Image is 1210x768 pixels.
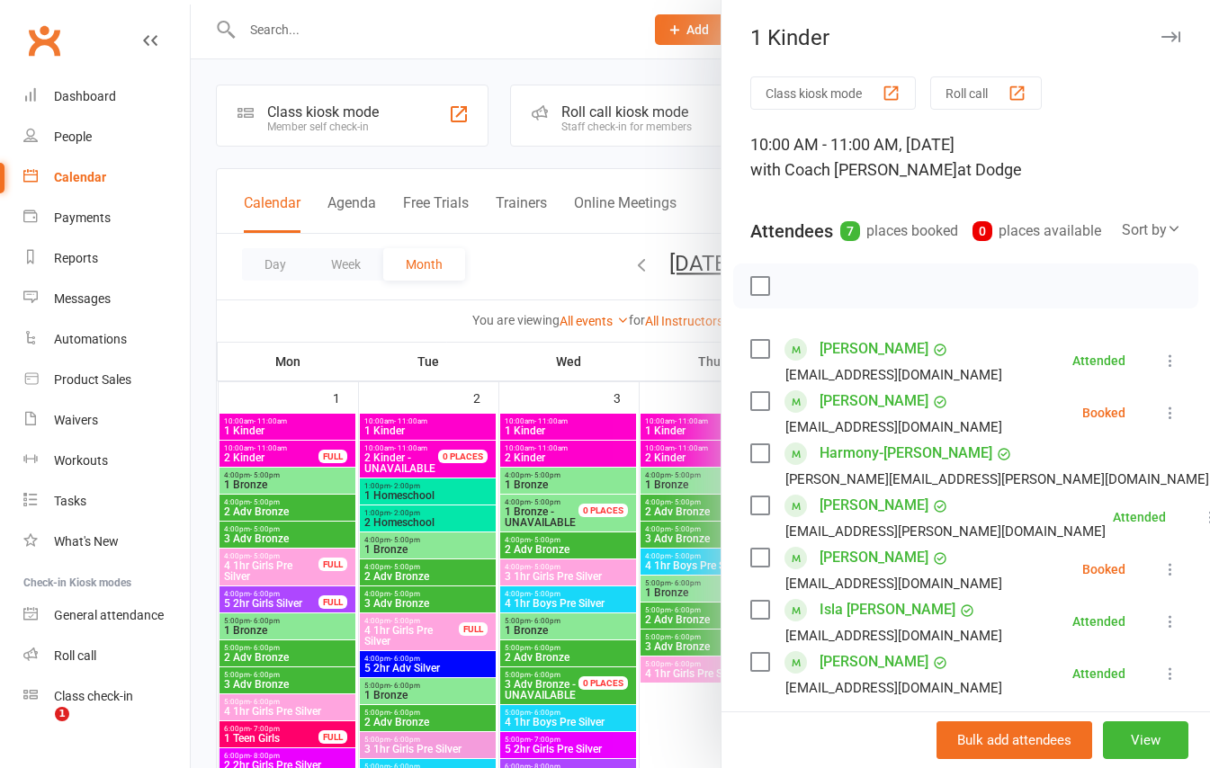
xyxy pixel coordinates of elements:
div: 7 [840,221,860,241]
button: View [1103,721,1188,759]
a: What's New [23,522,190,562]
a: Reports [23,238,190,279]
iframe: Intercom live chat [18,707,61,750]
div: 10:00 AM - 11:00 AM, [DATE] [750,132,1181,183]
div: Calendar [54,170,106,184]
div: General attendance [54,608,164,622]
div: Dashboard [54,89,116,103]
div: [EMAIL_ADDRESS][DOMAIN_NAME] [785,572,1002,595]
a: Tasks [23,481,190,522]
div: Tasks [54,494,86,508]
button: Roll call [930,76,1042,110]
a: People [23,117,190,157]
a: Class kiosk mode [23,676,190,717]
div: Booked [1082,563,1125,576]
a: Messages [23,279,190,319]
div: Automations [54,332,127,346]
div: Attendees [750,219,833,244]
a: Workouts [23,441,190,481]
a: Dashboard [23,76,190,117]
div: Workouts [54,453,108,468]
a: [PERSON_NAME] [820,543,928,572]
div: Booked [1082,406,1125,419]
div: 1 Kinder [722,25,1210,50]
a: Roll call [23,636,190,676]
a: Payments [23,198,190,238]
a: General attendance kiosk mode [23,595,190,636]
a: Harmony-[PERSON_NAME] [820,439,992,468]
div: [EMAIL_ADDRESS][DOMAIN_NAME] [785,415,1002,439]
a: Waivers [23,400,190,441]
div: Messages [54,291,111,306]
a: Product Sales [23,360,190,400]
div: [EMAIL_ADDRESS][DOMAIN_NAME] [785,363,1002,387]
div: [EMAIL_ADDRESS][DOMAIN_NAME] [785,676,1002,700]
div: Waivers [54,413,98,427]
div: Attended [1072,354,1125,367]
a: Automations [23,319,190,360]
div: Attended [1072,615,1125,628]
span: with Coach [PERSON_NAME] [750,160,957,179]
a: Clubworx [22,18,67,63]
button: Class kiosk mode [750,76,916,110]
div: People [54,129,92,144]
div: What's New [54,534,119,549]
div: Attended [1113,511,1166,523]
button: Bulk add attendees [937,721,1092,759]
div: Attended [1072,667,1125,680]
div: Payments [54,210,111,225]
div: [PERSON_NAME][EMAIL_ADDRESS][PERSON_NAME][DOMAIN_NAME] [785,468,1209,491]
a: Isla [PERSON_NAME] [820,595,955,624]
span: 1 [55,707,69,721]
a: [PERSON_NAME] [820,647,928,676]
a: [PERSON_NAME] [820,335,928,363]
div: places booked [840,219,958,244]
div: Roll call [54,648,96,663]
div: [EMAIL_ADDRESS][PERSON_NAME][DOMAIN_NAME] [785,520,1106,543]
a: [PERSON_NAME] [820,387,928,415]
div: Sort by [1122,219,1181,242]
a: [PERSON_NAME] [820,491,928,520]
div: Class check-in [54,689,133,703]
a: Calendar [23,157,190,198]
div: places available [972,219,1101,244]
div: Product Sales [54,372,131,387]
div: 0 [972,221,992,241]
div: [EMAIL_ADDRESS][DOMAIN_NAME] [785,624,1002,647]
div: Reports [54,251,98,265]
span: at Dodge [957,160,1022,179]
